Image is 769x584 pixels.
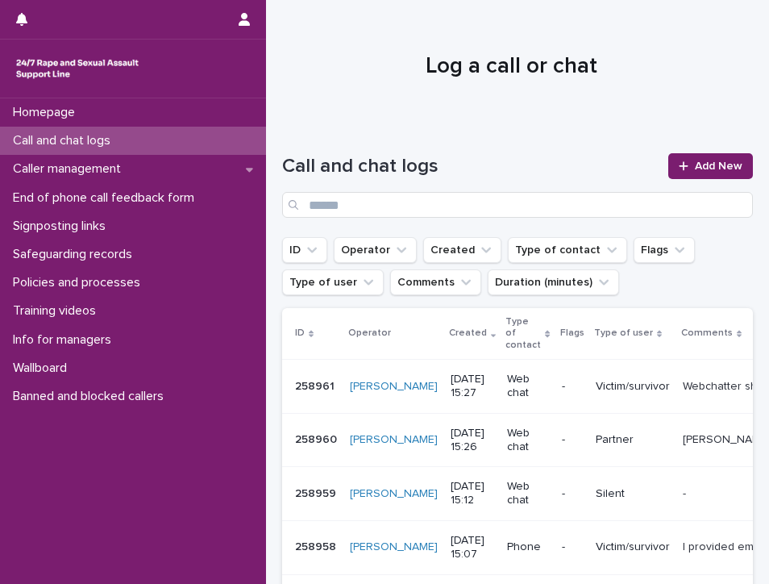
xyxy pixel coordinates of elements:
[390,269,481,295] button: Comments
[596,380,670,394] p: Victim/survivor
[634,237,695,263] button: Flags
[451,480,494,507] p: [DATE] 15:12
[295,324,305,342] p: ID
[683,484,689,501] p: -
[295,484,339,501] p: 258959
[350,380,438,394] a: [PERSON_NAME]
[596,487,670,501] p: Silent
[295,377,338,394] p: 258961
[6,361,80,376] p: Wallboard
[282,237,327,263] button: ID
[282,155,659,178] h1: Call and chat logs
[562,433,583,447] p: -
[488,269,619,295] button: Duration (minutes)
[295,537,339,554] p: 258958
[282,192,753,218] input: Search
[507,480,548,507] p: Web chat
[596,540,670,554] p: Victim/survivor
[6,161,134,177] p: Caller management
[507,373,548,400] p: Web chat
[508,237,627,263] button: Type of contact
[282,269,384,295] button: Type of user
[6,247,145,262] p: Safeguarding records
[451,427,494,454] p: [DATE] 15:26
[451,373,494,400] p: [DATE] 15:27
[6,332,124,348] p: Info for managers
[348,324,391,342] p: Operator
[282,53,741,81] h1: Log a call or chat
[507,540,548,554] p: Phone
[562,380,583,394] p: -
[451,534,494,561] p: [DATE] 15:07
[596,433,670,447] p: Partner
[13,52,142,85] img: rhQMoQhaT3yELyF149Cw
[350,540,438,554] a: [PERSON_NAME]
[594,324,653,342] p: Type of user
[350,487,438,501] a: [PERSON_NAME]
[334,237,417,263] button: Operator
[6,303,109,319] p: Training videos
[681,324,733,342] p: Comments
[6,389,177,404] p: Banned and blocked callers
[350,433,438,447] a: [PERSON_NAME]
[6,190,207,206] p: End of phone call feedback form
[6,275,153,290] p: Policies and processes
[423,237,501,263] button: Created
[505,313,541,354] p: Type of contact
[295,430,340,447] p: 258960
[6,133,123,148] p: Call and chat logs
[6,105,88,120] p: Homepage
[449,324,487,342] p: Created
[668,153,753,179] a: Add New
[562,487,583,501] p: -
[507,427,548,454] p: Web chat
[560,324,584,342] p: Flags
[695,161,742,172] span: Add New
[562,540,583,554] p: -
[6,219,118,234] p: Signposting links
